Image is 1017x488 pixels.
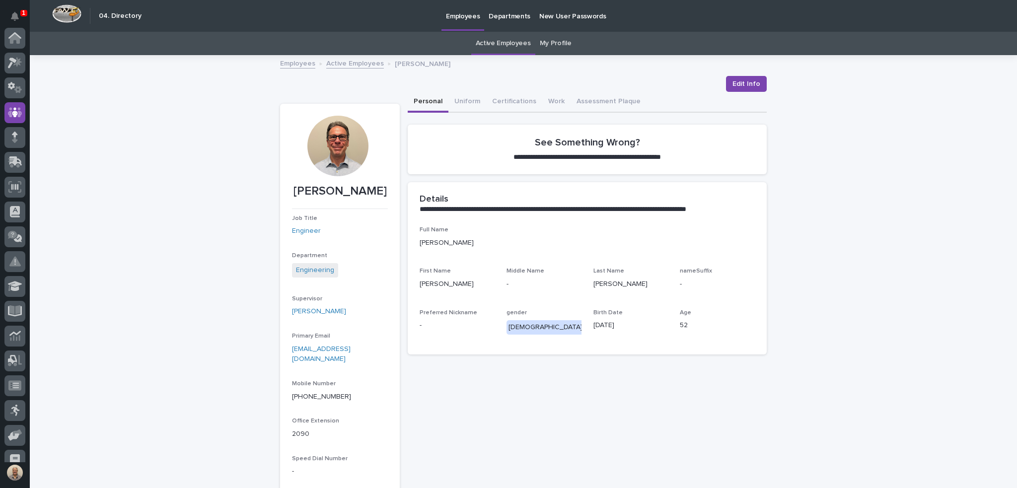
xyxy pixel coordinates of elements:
[292,215,317,221] span: Job Title
[535,137,640,148] h2: See Something Wrong?
[4,6,25,27] button: Notifications
[4,462,25,483] button: users-avatar
[292,456,348,462] span: Speed Dial Number
[680,320,755,331] p: 52
[420,268,451,274] span: First Name
[448,92,486,113] button: Uniform
[292,381,336,387] span: Mobile Number
[292,253,327,259] span: Department
[420,238,755,248] p: [PERSON_NAME]
[292,184,388,199] p: [PERSON_NAME]
[507,310,527,316] span: gender
[292,346,351,363] a: [EMAIL_ADDRESS][DOMAIN_NAME]
[593,279,668,289] p: [PERSON_NAME]
[540,32,572,55] a: My Profile
[732,79,760,89] span: Edit Info
[680,268,712,274] span: nameSuffix
[292,418,339,424] span: Office Extension
[593,320,668,331] p: [DATE]
[420,310,477,316] span: Preferred Nickname
[542,92,571,113] button: Work
[593,268,624,274] span: Last Name
[280,57,315,69] a: Employees
[507,279,581,289] p: -
[486,92,542,113] button: Certifications
[420,194,448,205] h2: Details
[292,333,330,339] span: Primary Email
[593,310,623,316] span: Birth Date
[52,4,81,23] img: Workspace Logo
[22,9,25,16] p: 1
[408,92,448,113] button: Personal
[420,279,495,289] p: [PERSON_NAME]
[292,466,388,477] p: -
[12,12,25,28] div: Notifications1
[726,76,767,92] button: Edit Info
[292,296,322,302] span: Supervisor
[680,310,691,316] span: Age
[292,226,321,236] a: Engineer
[395,58,450,69] p: [PERSON_NAME]
[571,92,647,113] button: Assessment Plaque
[420,227,448,233] span: Full Name
[476,32,531,55] a: Active Employees
[420,320,495,331] p: -
[507,268,544,274] span: Middle Name
[507,320,584,335] div: [DEMOGRAPHIC_DATA]
[326,57,384,69] a: Active Employees
[680,279,755,289] p: -
[296,265,334,276] a: Engineering
[292,306,346,317] a: [PERSON_NAME]
[292,429,388,439] p: 2090
[292,393,351,400] a: [PHONE_NUMBER]
[99,12,142,20] h2: 04. Directory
